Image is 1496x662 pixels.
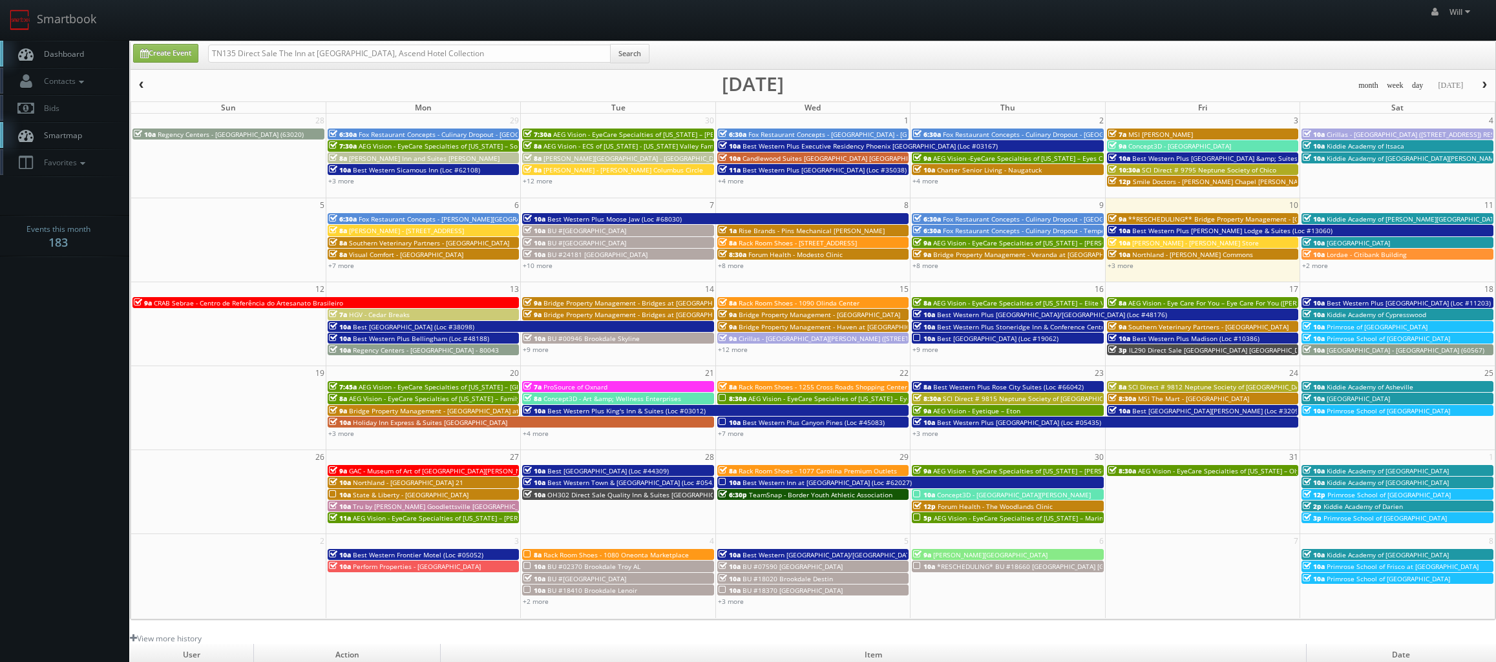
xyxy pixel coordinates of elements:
span: Best [GEOGRAPHIC_DATA][PERSON_NAME] (Loc #32091) [1132,406,1305,415]
a: +3 more [328,429,354,438]
span: 10a [1303,406,1325,415]
span: 7:30a [523,130,551,139]
span: Best Western Plus [GEOGRAPHIC_DATA]/[GEOGRAPHIC_DATA] (Loc #48176) [937,310,1167,319]
span: Concept3D - Art &amp; Wellness Enterprises [543,394,681,403]
a: +2 more [1302,261,1328,270]
span: SCI Direct # 9815 Neptune Society of [GEOGRAPHIC_DATA] [943,394,1124,403]
span: Primrose of [GEOGRAPHIC_DATA] [1327,322,1428,331]
a: +8 more [718,261,744,270]
span: 10a [1303,550,1325,559]
span: 8a [913,382,931,391]
span: 9a [1108,322,1126,331]
span: 9a [913,250,931,259]
span: Concept3D - [GEOGRAPHIC_DATA] [1128,141,1231,150]
span: 9a [913,466,931,475]
span: BU #07590 [GEOGRAPHIC_DATA] [743,562,843,571]
span: State & Liberty - [GEOGRAPHIC_DATA] [353,490,469,499]
span: AEG Vision - Eyetique – Eton [933,406,1020,415]
span: Bridge Property Management - Bridges at [GEOGRAPHIC_DATA] [543,298,739,307]
span: 10a [523,250,545,259]
span: BU #[GEOGRAPHIC_DATA] [547,226,626,235]
span: Kiddie Academy of Itsaca [1327,141,1404,150]
a: +3 more [328,176,354,185]
span: 9a [719,310,737,319]
span: Smartmap [37,130,82,141]
span: 10a [523,574,545,583]
span: 10a [523,238,545,247]
span: 29 [509,114,520,127]
span: Kiddie Academy of [GEOGRAPHIC_DATA] [1327,466,1449,475]
span: BU #02370 Brookdale Troy AL [547,562,640,571]
span: 8a [719,382,737,391]
span: Sat [1391,102,1404,113]
span: 6:30a [913,214,941,223]
span: Smile Doctors - [PERSON_NAME] Chapel [PERSON_NAME] Orthodontics [1133,177,1352,186]
span: 9a [134,298,152,307]
span: 10a [523,214,545,223]
a: +9 more [912,345,938,354]
span: Best Western Plus Executive Residency Phoenix [GEOGRAPHIC_DATA] (Loc #03167) [743,141,998,150]
span: Concept3D - [GEOGRAPHIC_DATA][PERSON_NAME] [937,490,1091,499]
a: +12 more [718,345,748,354]
span: Kiddie Academy of Asheville [1327,382,1413,391]
span: [PERSON_NAME][GEOGRAPHIC_DATA] [933,550,1048,559]
span: 10a [329,165,351,174]
button: week [1382,78,1408,94]
span: Best Western Plus [PERSON_NAME] Lodge & Suites (Loc #13060) [1132,226,1333,235]
a: View more history [130,633,202,644]
span: Kiddie Academy of Darien [1323,502,1403,511]
span: 8a [523,141,542,150]
a: +7 more [718,429,744,438]
span: Best Western Inn at [GEOGRAPHIC_DATA] (Loc #62027) [743,478,912,487]
span: Regency Centers - [GEOGRAPHIC_DATA] (63020) [158,130,304,139]
span: Visual Comfort - [GEOGRAPHIC_DATA] [349,250,463,259]
span: Best Western Sicamous Inn (Loc #62108) [353,165,480,174]
span: 8a [523,154,542,163]
span: Best Western Plus Stoneridge Inn & Conference Centre (Loc #66085) [937,322,1150,331]
span: Fri [1198,102,1207,113]
span: Bridge Property Management - Veranda at [GEOGRAPHIC_DATA] [933,250,1131,259]
span: Best Western Plus Bellingham (Loc #48188) [353,334,489,343]
span: Regency Centers - [GEOGRAPHIC_DATA] - 80043 [353,346,499,355]
span: Best Western Town & [GEOGRAPHIC_DATA] (Loc #05423) [547,478,722,487]
span: Primrose School of [GEOGRAPHIC_DATA] [1323,513,1447,522]
span: 10a [1108,154,1130,163]
span: AEG Vision - ECS of [US_STATE] - [US_STATE] Valley Family Eye Care [543,141,750,150]
span: 8a [719,298,737,307]
span: 10a [1303,322,1325,331]
span: Best Western Plus King's Inn & Suites (Loc #03012) [547,406,706,415]
span: 10a [134,130,156,139]
span: 10a [1108,250,1130,259]
span: 8a [719,466,737,475]
span: 10:30a [1108,165,1140,174]
span: Favorites [37,157,89,168]
span: Fox Restaurant Concepts - [PERSON_NAME][GEOGRAPHIC_DATA] [359,214,556,223]
span: 10a [913,322,935,331]
span: Bridge Property Management - Haven at [GEOGRAPHIC_DATA] [739,322,931,331]
span: Bridge Property Management - [GEOGRAPHIC_DATA] at [GEOGRAPHIC_DATA] [349,406,584,415]
span: 10a [719,154,741,163]
span: 10a [1303,214,1325,223]
span: Fox Restaurant Concepts - Culinary Dropout - [GEOGRAPHIC_DATA] [943,214,1147,223]
span: 10a [719,586,741,595]
a: +2 more [523,597,549,606]
span: Best Western Plus [GEOGRAPHIC_DATA] &amp; Suites (Loc #44475) [1132,154,1340,163]
span: 8a [913,298,931,307]
a: +3 more [912,429,938,438]
span: 10a [913,490,935,499]
span: 9a [913,238,931,247]
span: Best Western Plus [GEOGRAPHIC_DATA] (Loc #05435) [937,418,1101,427]
span: 10a [1303,574,1325,583]
span: Best Western Plus Moose Jaw (Loc #68030) [547,214,682,223]
span: AEG Vision - EyeCare Specialties of [US_STATE] – [PERSON_NAME] EyeCare [353,513,582,522]
span: Lordae - Citibank Building [1327,250,1407,259]
span: 10a [719,418,741,427]
span: 8:30a [719,250,746,259]
span: 5p [913,513,932,522]
button: month [1354,78,1383,94]
span: 10a [1303,562,1325,571]
span: 8a [329,226,347,235]
span: Best [GEOGRAPHIC_DATA] (Loc #38098) [353,322,474,331]
span: Fox Restaurant Concepts - Culinary Dropout - [GEOGRAPHIC_DATA] [359,130,563,139]
span: Bridge Property Management - Bridges at [GEOGRAPHIC_DATA] [543,310,739,319]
